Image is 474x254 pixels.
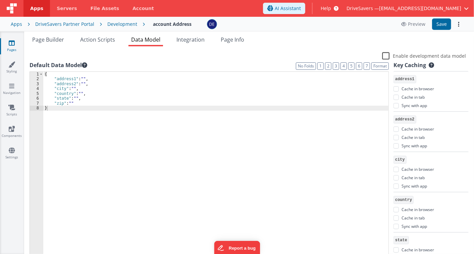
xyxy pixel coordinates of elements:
label: Cache in tab [402,214,425,221]
span: state [393,236,409,244]
span: address1 [393,75,416,83]
span: Page Info [221,36,244,43]
label: Cache in browser [402,206,434,212]
button: 3 [333,62,339,70]
div: Development [107,21,137,28]
span: Apps [30,5,43,12]
div: DriveSavers Partner Portal [35,21,94,28]
span: AI Assistant [275,5,301,12]
span: Action Scripts [80,36,115,43]
label: Cache in tab [402,93,425,100]
button: 5 [348,62,355,70]
span: File Assets [91,5,119,12]
span: Data Model [131,36,160,43]
div: 3 [30,82,43,86]
span: address2 [393,115,416,123]
label: Sync with app [402,182,427,189]
span: Integration [176,36,205,43]
label: Cache in browser [402,125,434,132]
div: 7 [30,101,43,106]
label: Sync with app [402,102,427,108]
span: Help [321,5,331,12]
button: Preview [397,19,429,30]
div: Apps [11,21,22,28]
div: 6 [30,96,43,101]
h4: Key Caching [393,62,426,68]
div: 1 [30,72,43,77]
button: 4 [340,62,347,70]
span: Page Builder [32,36,64,43]
span: city [393,156,407,164]
button: AI Assistant [263,3,305,14]
label: Cache in tab [402,174,425,181]
button: DriveSavers — [EMAIL_ADDRESS][DOMAIN_NAME] [347,5,469,12]
div: 8 [30,106,43,110]
div: 4 [30,86,43,91]
button: Format [371,62,389,70]
label: Enable development data model [382,52,466,59]
button: 7 [364,62,370,70]
h4: account Address [153,21,192,27]
label: Cache in browser [402,246,434,253]
div: 5 [30,91,43,96]
span: DriveSavers — [347,5,379,12]
button: Save [432,18,451,30]
button: Default Data Model [30,61,87,69]
span: Servers [57,5,77,12]
button: 2 [325,62,331,70]
label: Cache in browser [402,85,434,92]
img: c1374c675423fc74691aaade354d0b4b [207,19,217,29]
span: country [393,196,414,204]
button: Options [454,19,463,29]
button: No Folds [296,62,316,70]
button: 6 [356,62,362,70]
label: Cache in tab [402,134,425,140]
button: 1 [317,62,324,70]
label: Sync with app [402,222,427,229]
label: Cache in browser [402,165,434,172]
span: [EMAIL_ADDRESS][DOMAIN_NAME] [379,5,461,12]
div: 2 [30,77,43,81]
label: Sync with app [402,142,427,149]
